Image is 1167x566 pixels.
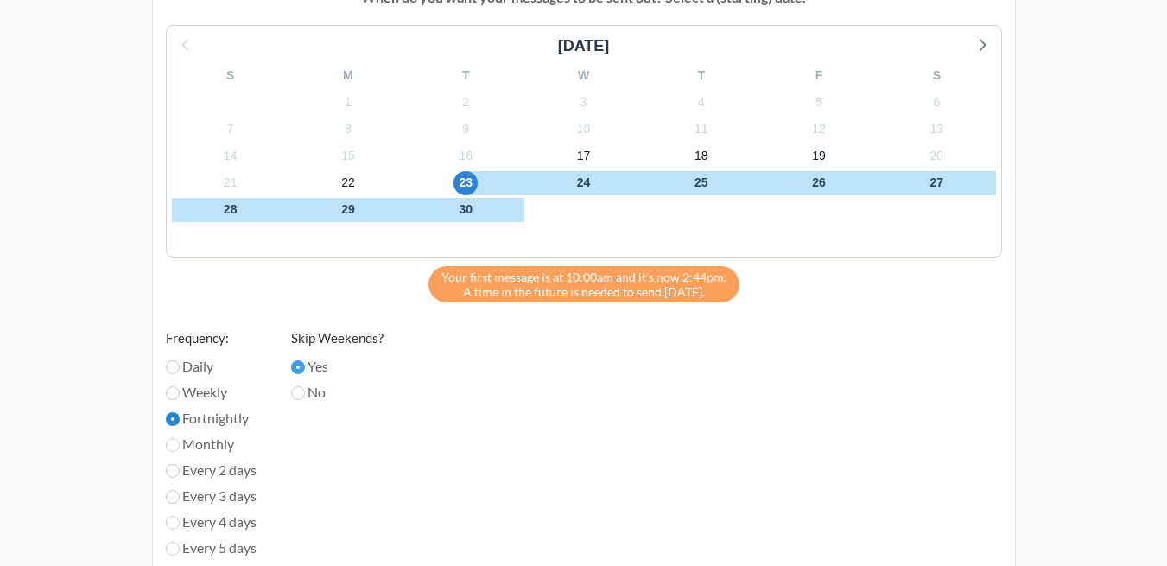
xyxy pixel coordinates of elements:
span: Sunday, October 26, 2025 [807,171,831,195]
span: Friday, October 10, 2025 [571,117,595,141]
div: A time in the future is needed to send [DATE]. [428,266,739,302]
span: Tuesday, October 21, 2025 [219,171,243,195]
label: Frequency: [166,328,257,348]
span: Monday, October 6, 2025 [924,90,948,114]
div: M [289,62,407,89]
input: Weekly [166,386,180,400]
span: Tuesday, October 28, 2025 [219,198,243,222]
span: Wednesday, October 1, 2025 [336,90,360,114]
div: S [878,62,995,89]
span: Sunday, October 19, 2025 [807,144,831,169]
input: Yes [291,360,305,374]
span: Thursday, October 9, 2025 [453,117,478,141]
span: Sunday, October 5, 2025 [807,90,831,114]
span: Tuesday, October 7, 2025 [219,117,243,141]
div: W [524,62,642,89]
label: Fortnightly [166,408,257,429]
span: Saturday, October 11, 2025 [689,117,714,141]
label: Every 4 days [166,512,257,532]
input: Monthly [166,438,180,452]
input: Every 4 days [166,516,180,530]
label: Weekly [166,382,257,403]
span: Wednesday, October 29, 2025 [336,198,360,222]
div: T [643,62,760,89]
span: Friday, October 24, 2025 [571,171,595,195]
div: F [760,62,878,89]
input: Fortnightly [166,412,180,426]
label: Every 3 days [166,486,257,506]
span: Your first message is at 10:00am and it's now 2:44pm. [441,270,726,284]
span: Tuesday, October 14, 2025 [219,144,243,169]
span: Friday, October 3, 2025 [571,90,595,114]
span: Friday, October 17, 2025 [571,144,595,169]
span: Wednesday, October 15, 2025 [336,144,360,169]
div: [DATE] [551,35,617,58]
span: Thursday, October 2, 2025 [453,90,478,114]
span: Saturday, October 18, 2025 [689,144,714,169]
span: Wednesday, October 22, 2025 [336,171,360,195]
span: Monday, October 20, 2025 [924,144,948,169]
input: Daily [166,360,180,374]
input: Every 5 days [166,542,180,556]
span: Monday, October 13, 2025 [924,117,948,141]
label: Skip Weekends? [291,328,384,348]
span: Thursday, October 23, 2025 [453,171,478,195]
label: Monthly [166,434,257,455]
input: Every 3 days [166,490,180,504]
label: No [291,382,384,403]
span: Saturday, October 25, 2025 [689,171,714,195]
span: Thursday, October 16, 2025 [453,144,478,169]
label: Every 2 days [166,460,257,480]
div: T [407,62,524,89]
label: Daily [166,356,257,377]
label: Every 5 days [166,537,257,558]
span: Sunday, October 12, 2025 [807,117,831,141]
span: Wednesday, October 8, 2025 [336,117,360,141]
span: Thursday, October 30, 2025 [453,198,478,222]
span: Saturday, October 4, 2025 [689,90,714,114]
input: No [291,386,305,400]
div: S [172,62,289,89]
label: Yes [291,356,384,377]
span: Monday, October 27, 2025 [924,171,948,195]
input: Every 2 days [166,464,180,478]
